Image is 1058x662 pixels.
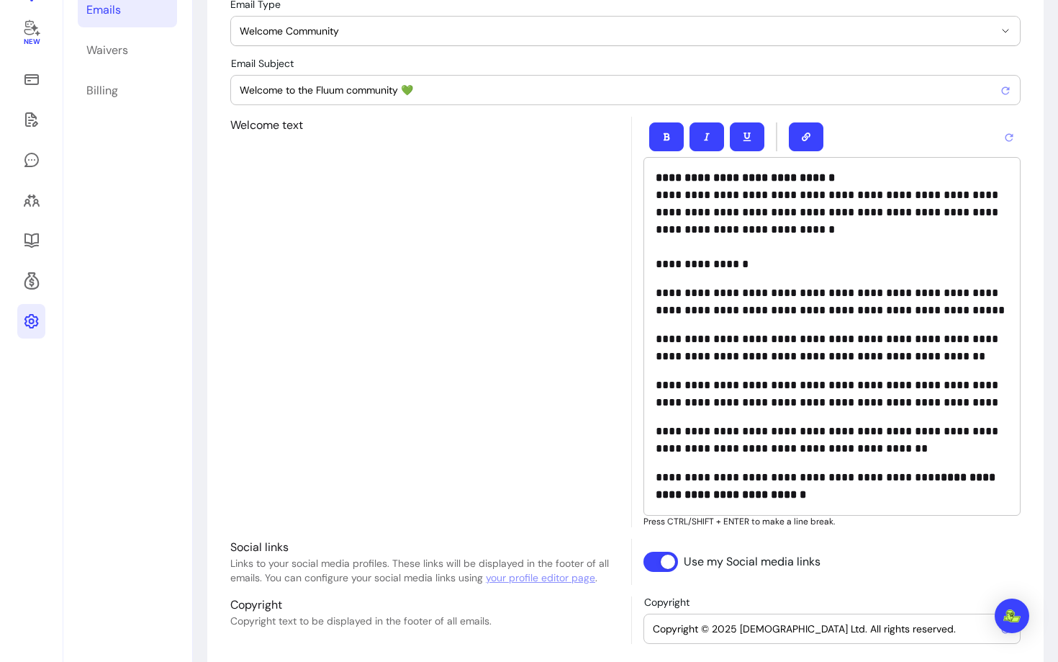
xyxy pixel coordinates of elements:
input: Email Subject [240,83,1000,97]
a: Refer & Earn [17,264,45,298]
a: Waivers [78,33,177,68]
span: Welcome Community [240,24,994,38]
button: Welcome Community [231,17,1020,45]
a: Clients [17,183,45,218]
a: My Messages [17,143,45,177]
p: Welcome text [230,117,620,134]
a: your profile editor page [486,571,595,585]
div: Billing [86,82,118,99]
div: Waivers [86,42,128,59]
span: Email Subject [231,57,294,70]
div: Emails [86,1,121,19]
span: Reset [1000,81,1011,99]
a: Sales [17,62,45,97]
span: New [23,37,39,47]
a: Settings [17,304,45,339]
p: Social links [230,539,620,556]
input: Use my Social media links [643,552,820,572]
p: Copyright text to be displayed in the footer of all emails. [230,614,620,628]
input: Copyright [653,622,1000,636]
a: New [17,10,45,56]
p: Press CTRL/SHIFT + ENTER to make a line break. [643,516,1021,527]
p: Links to your social media profiles. These links will be displayed in the footer of all emails. Y... [230,556,620,585]
a: Resources [17,223,45,258]
p: Copyright [230,596,620,614]
div: Open Intercom Messenger [995,599,1029,633]
a: Billing [78,73,177,108]
span: Copyright [644,596,689,609]
a: Waivers [17,102,45,137]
